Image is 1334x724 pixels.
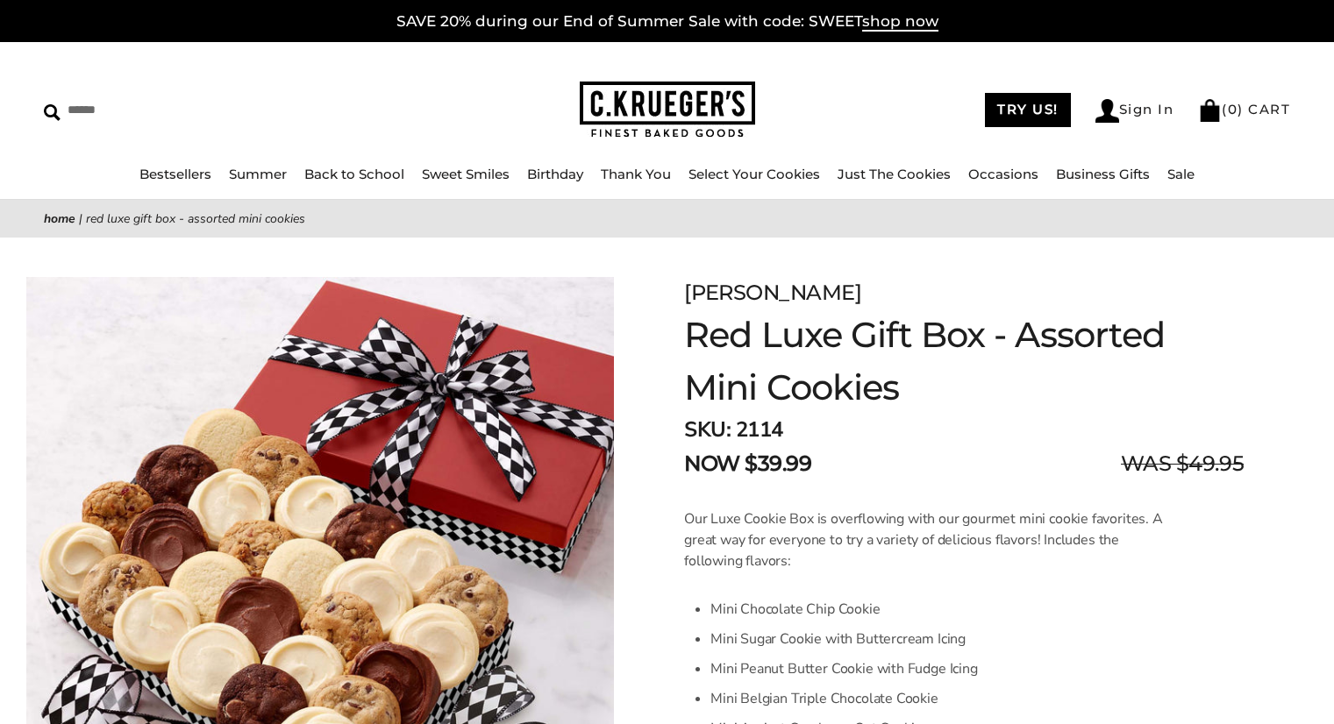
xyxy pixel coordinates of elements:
a: Occasions [968,166,1038,182]
span: shop now [862,12,938,32]
a: Sign In [1095,99,1174,123]
a: Bestsellers [139,166,211,182]
div: [PERSON_NAME] [684,277,1244,309]
a: Thank You [601,166,671,182]
span: NOW $39.99 [684,448,811,479]
a: Select Your Cookies [688,166,820,182]
a: Sale [1167,166,1195,182]
li: Mini Sugar Cookie with Buttercream Icing [710,624,1164,654]
li: Mini Peanut Butter Cookie with Fudge Icing [710,654,1164,684]
img: C.KRUEGER'S [580,82,755,138]
li: Mini Belgian Triple Chocolate Cookie [710,684,1164,713]
img: Bag [1198,99,1222,122]
a: Business Gifts [1056,166,1150,182]
a: Back to School [304,166,404,182]
p: Our Luxe Cookie Box is overflowing with our gourmet mini cookie favorites. A great way for everyo... [684,508,1164,571]
input: Search [44,96,339,124]
a: TRY US! [985,93,1071,127]
a: SAVE 20% during our End of Summer Sale with code: SWEETshop now [396,12,938,32]
a: Home [44,210,75,227]
span: | [79,210,82,227]
span: 2114 [736,415,783,444]
li: Mini Chocolate Chip Cookie [710,594,1164,624]
a: Just The Cookies [838,166,951,182]
span: Red Luxe Gift Box - Assorted Mini Cookies [86,210,305,227]
a: (0) CART [1198,101,1290,117]
nav: breadcrumbs [44,209,1290,229]
a: Birthday [527,166,583,182]
img: Search [44,104,61,121]
strong: SKU: [684,415,731,444]
a: Sweet Smiles [422,166,510,182]
span: 0 [1228,101,1238,117]
img: Account [1095,99,1119,123]
a: Summer [229,166,287,182]
h1: Red Luxe Gift Box - Assorted Mini Cookies [684,309,1244,414]
span: WAS $49.95 [1121,448,1244,479]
